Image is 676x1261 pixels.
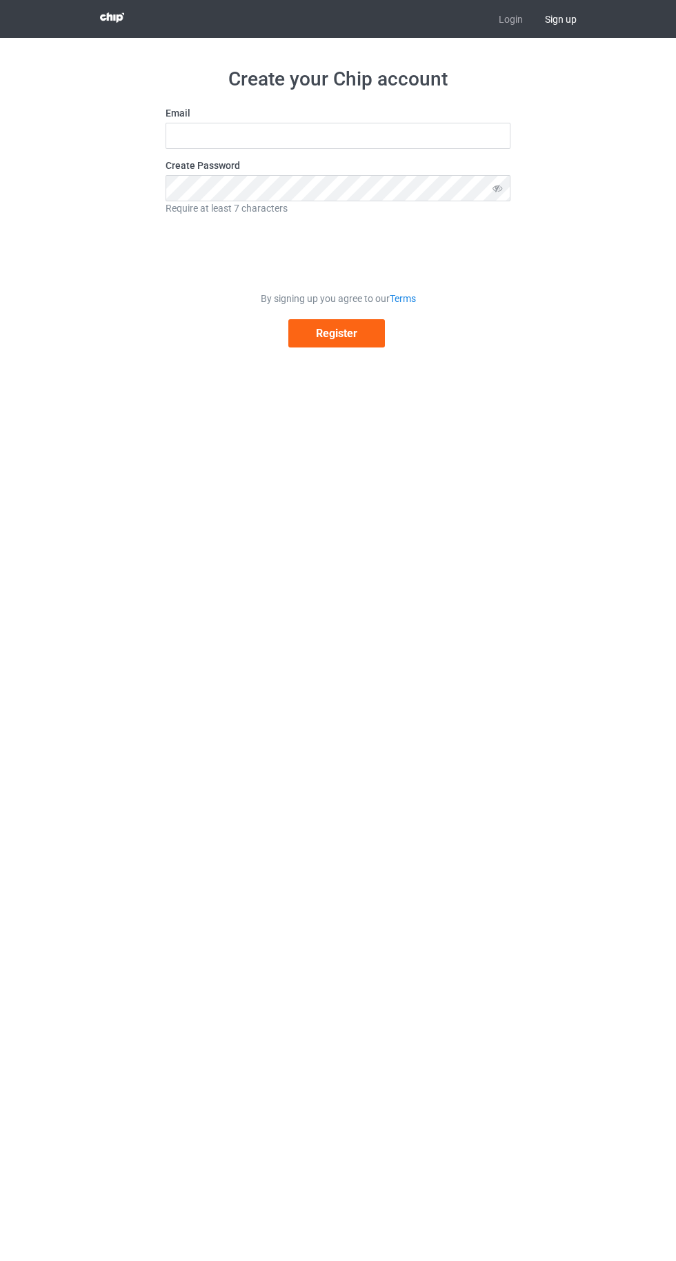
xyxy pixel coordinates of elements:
[390,293,416,304] a: Terms
[233,225,443,279] iframe: reCAPTCHA
[166,106,510,120] label: Email
[166,67,510,92] h1: Create your Chip account
[100,12,124,23] img: 3d383065fc803cdd16c62507c020ddf8.png
[288,319,385,347] button: Register
[166,292,510,305] div: By signing up you agree to our
[166,201,510,215] div: Require at least 7 characters
[166,159,510,172] label: Create Password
